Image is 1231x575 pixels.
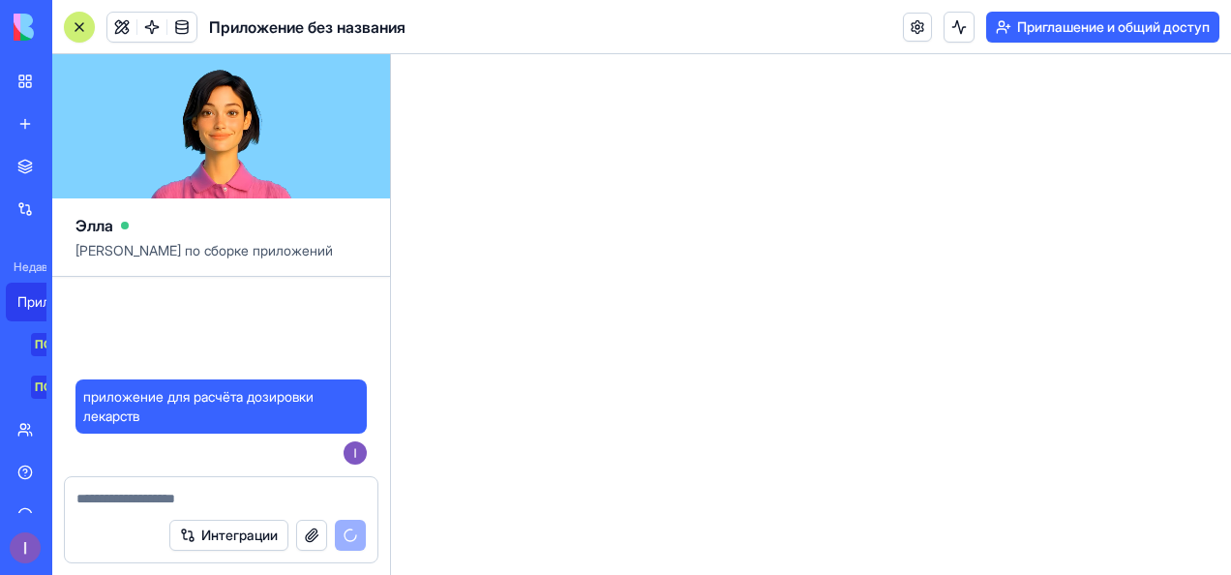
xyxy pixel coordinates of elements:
span: [PERSON_NAME] по сборке приложений [75,241,367,276]
span: приложение для расчёта дозировки лекарств [83,387,359,426]
button: Приглашение и общий доступ [986,12,1219,43]
a: Форма обратной связиПОПЫТКА [6,368,83,407]
div: ПОПЫТКА [31,376,100,399]
span: Недавний [6,259,46,275]
font: Интеграции [201,526,278,545]
span: Элла [75,214,113,237]
div: ПОПЫТКА [31,333,100,356]
div: Приложение без названия [17,292,72,312]
img: ACg8ocL1678Eb9DLE2sd1B-_bHSjB9muAUVGiP6oEZRQWP3UEpwOsw=s96-c [10,532,41,563]
a: Приложение без названия [6,283,83,321]
font: Приглашение и общий доступ [1017,17,1210,37]
img: лого [14,14,134,41]
button: Интеграции [169,520,288,551]
img: ACg8ocL1678Eb9DLE2sd1B-_bHSjB9muAUVGiP6oEZRQWP3UEpwOsw=s96-c [344,441,367,465]
a: Генератор логотипов с искусственным интеллектомПОПЫТКА [6,325,83,364]
span: Приложение без названия [209,15,405,39]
